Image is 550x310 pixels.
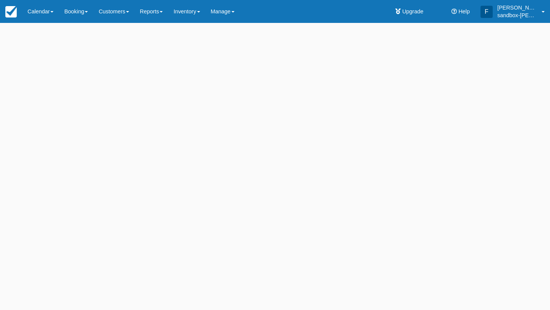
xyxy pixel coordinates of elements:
span: Upgrade [402,8,423,15]
p: sandbox-[PERSON_NAME]-7 [497,11,537,19]
i: Help [451,9,457,14]
img: checkfront-main-nav-mini-logo.png [5,6,17,18]
span: Help [458,8,470,15]
div: F [480,6,493,18]
p: [PERSON_NAME] [497,4,537,11]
